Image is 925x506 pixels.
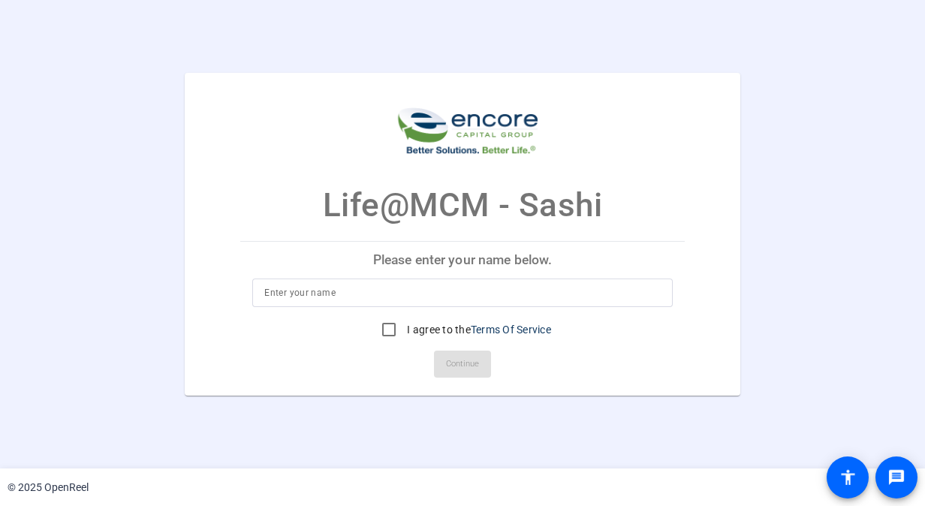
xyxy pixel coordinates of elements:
div: © 2025 OpenReel [8,480,89,495]
p: Life@MCM - Sashi [323,181,603,230]
a: Terms Of Service [471,324,551,336]
mat-icon: message [887,468,905,486]
img: company-logo [387,88,538,158]
label: I agree to the [404,322,551,337]
input: Enter your name [264,284,660,302]
mat-icon: accessibility [839,468,857,486]
p: Please enter your name below. [240,242,684,279]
